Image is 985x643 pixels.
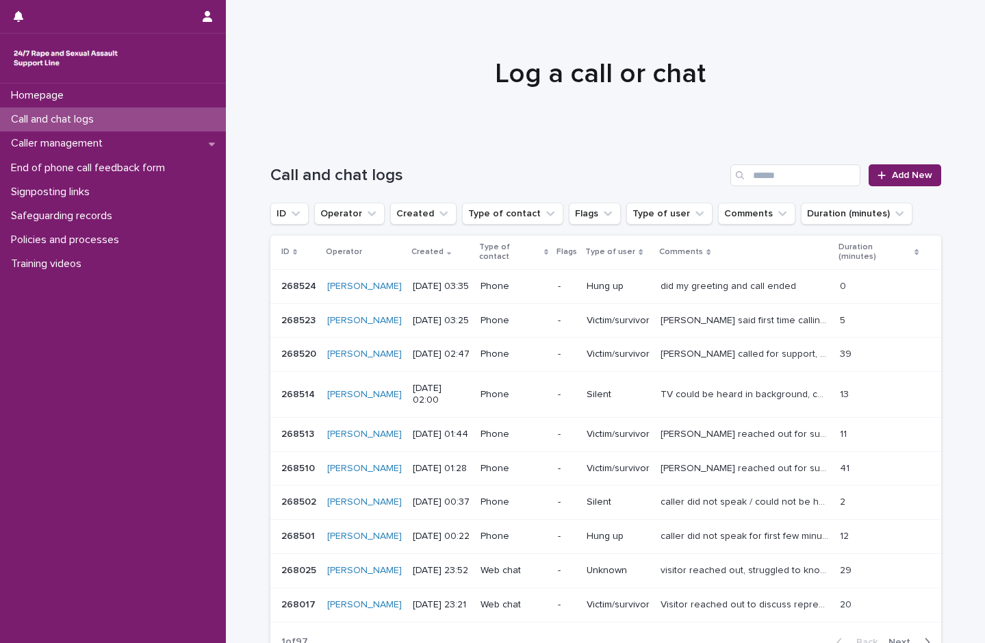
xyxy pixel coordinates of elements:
p: 0 [840,278,849,292]
p: End of phone call feedback form [5,162,176,175]
a: [PERSON_NAME] [327,463,402,475]
input: Search [730,164,860,186]
p: [DATE] 03:25 [413,315,470,327]
a: [PERSON_NAME] [327,599,402,611]
p: 13 [840,386,852,401]
tr: 268524268524 [PERSON_NAME] [DATE] 03:35Phone-Hung updid my greeting and call endeddid my greeting... [270,269,941,303]
a: [PERSON_NAME] [327,281,402,292]
p: visitor reached out, struggled to know what to say / where to start, space held for them, but the... [661,562,832,577]
p: 268502 [281,494,319,508]
button: Created [390,203,457,225]
p: Policies and processes [5,234,130,247]
tr: 268025268025 [PERSON_NAME] [DATE] 23:52Web chat-Unknownvisitor reached out, struggled to know wha... [270,553,941,588]
p: Silent [587,389,650,401]
p: [DATE] 03:35 [413,281,470,292]
p: - [558,389,576,401]
p: Caller reached out for support, talked about coping mechanisms and support, call ended after 11 m... [661,426,832,440]
a: [PERSON_NAME] [327,349,402,360]
a: [PERSON_NAME] [327,429,402,440]
p: 268514 [281,386,318,401]
p: Web chat [481,565,548,577]
p: - [558,315,576,327]
a: [PERSON_NAME] [327,496,402,508]
tr: 268510268510 [PERSON_NAME] [DATE] 01:28Phone-Victim/survivor[PERSON_NAME] reached out for support... [270,451,941,486]
img: rhQMoQhaT3yELyF149Cw [11,45,120,72]
p: Phone [481,349,548,360]
p: Web chat [481,599,548,611]
p: Comments [659,244,703,260]
p: - [558,565,576,577]
p: - [558,531,576,542]
a: [PERSON_NAME] [327,565,402,577]
p: Phone [481,281,548,292]
a: Add New [869,164,941,186]
p: Type of contact [479,240,541,265]
p: [DATE] 00:37 [413,496,470,508]
tr: 268520268520 [PERSON_NAME] [DATE] 02:47Phone-Victim/survivor[PERSON_NAME] called for support, str... [270,338,941,372]
p: Phone [481,531,548,542]
p: [DATE] 01:28 [413,463,470,475]
p: Visitor reached out to discuss repressed memories and explore thoughts and feelings around someth... [661,596,832,611]
p: ID [281,244,290,260]
p: - [558,349,576,360]
a: [PERSON_NAME] [327,389,402,401]
span: Add New [892,171,932,180]
p: Victim/survivor [587,429,650,440]
p: Flags [557,244,577,260]
button: Duration (minutes) [801,203,912,225]
button: Operator [314,203,385,225]
h1: Call and chat logs [270,166,726,186]
p: - [558,599,576,611]
button: Type of contact [462,203,563,225]
p: 12 [840,528,852,542]
p: TV could be heard in background, caller could not be heard, call ended after 13 minutes, unsure i... [661,386,832,401]
p: 11 [840,426,849,440]
p: Duration (minutes) [839,240,911,265]
p: Victim/survivor [587,463,650,475]
p: Caller management [5,137,114,150]
p: - [558,429,576,440]
p: Phone [481,496,548,508]
p: Phone [481,429,548,440]
p: Michelle called for support, struggling to sleep, lots on mind including court case and health. T... [661,346,832,360]
p: caller did not speak / could not be heard, call ended [661,494,832,508]
p: Silent [587,496,650,508]
p: 268510 [281,460,318,475]
p: Hung up [587,281,650,292]
p: Created [411,244,444,260]
tr: 268523268523 [PERSON_NAME] [DATE] 03:25Phone-Victim/survivor[PERSON_NAME] said first time calling... [270,303,941,338]
p: [DATE] 02:00 [413,383,470,406]
p: Hung up [587,531,650,542]
p: 268523 [281,312,318,327]
p: 5 [840,312,848,327]
p: Victim/survivor [587,349,650,360]
a: [PERSON_NAME] [327,315,402,327]
button: ID [270,203,309,225]
p: Phone [481,463,548,475]
p: Signposting links [5,186,101,199]
p: 2 [840,494,848,508]
p: Phone [481,389,548,401]
button: Comments [718,203,795,225]
p: did my greeting and call ended [661,278,799,292]
p: 39 [840,346,854,360]
p: 20 [840,596,854,611]
p: [DATE] 02:47 [413,349,470,360]
p: Phone [481,315,548,327]
p: Homepage [5,89,75,102]
p: - [558,463,576,475]
p: Call and chat logs [5,113,105,126]
p: Training videos [5,257,92,270]
p: 268513 [281,426,317,440]
p: [DATE] 23:52 [413,565,470,577]
p: 29 [840,562,854,577]
p: Caller said first time calling, but isn't I have spoken with him number of times, mentions experi... [661,312,832,327]
p: Safeguarding records [5,210,123,223]
button: Flags [569,203,621,225]
tr: 268502268502 [PERSON_NAME] [DATE] 00:37Phone-Silentcaller did not speak / could not be heard, cal... [270,486,941,520]
tr: 268017268017 [PERSON_NAME] [DATE] 23:21Web chat-Victim/survivorVisitor reached out to discuss rep... [270,588,941,622]
p: 268025 [281,562,319,577]
p: [DATE] 23:21 [413,599,470,611]
p: 268524 [281,278,319,292]
tr: 268513268513 [PERSON_NAME] [DATE] 01:44Phone-Victim/survivor[PERSON_NAME] reached out for support... [270,417,941,451]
